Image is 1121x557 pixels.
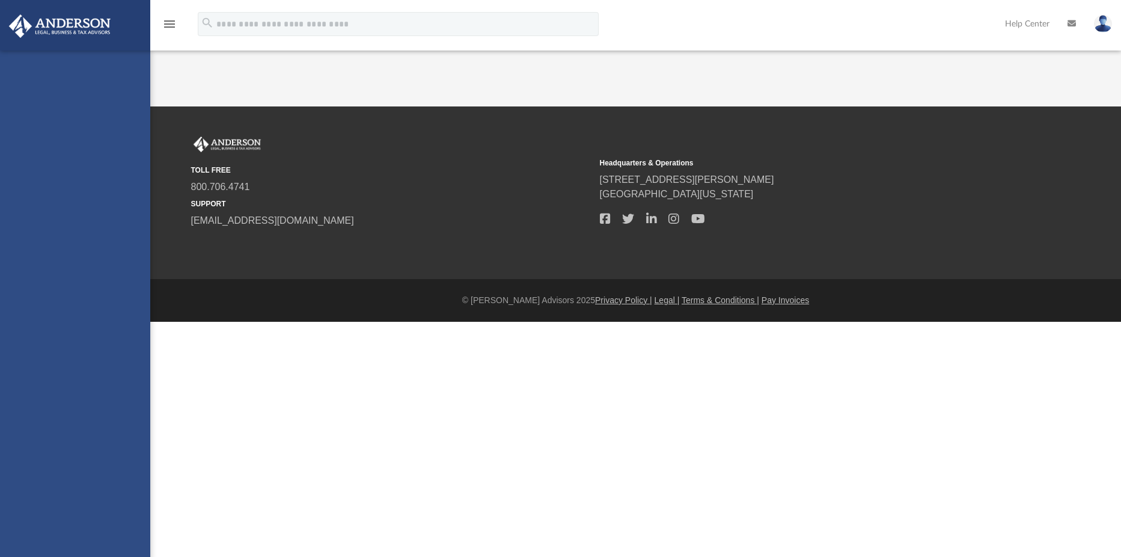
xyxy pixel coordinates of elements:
a: Terms & Conditions | [682,295,759,305]
img: Anderson Advisors Platinum Portal [191,137,263,152]
i: search [201,16,214,29]
small: Headquarters & Operations [600,158,1000,168]
div: © [PERSON_NAME] Advisors 2025 [150,294,1121,307]
a: menu [162,23,177,31]
a: Legal | [655,295,680,305]
a: Pay Invoices [762,295,809,305]
img: Anderson Advisors Platinum Portal [5,14,114,38]
a: 800.706.4741 [191,182,250,192]
i: menu [162,17,177,31]
small: SUPPORT [191,198,591,209]
a: [STREET_ADDRESS][PERSON_NAME] [600,174,774,185]
a: [EMAIL_ADDRESS][DOMAIN_NAME] [191,215,354,226]
a: [GEOGRAPHIC_DATA][US_STATE] [600,189,754,199]
small: TOLL FREE [191,165,591,176]
a: Privacy Policy | [595,295,652,305]
img: User Pic [1094,15,1112,32]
